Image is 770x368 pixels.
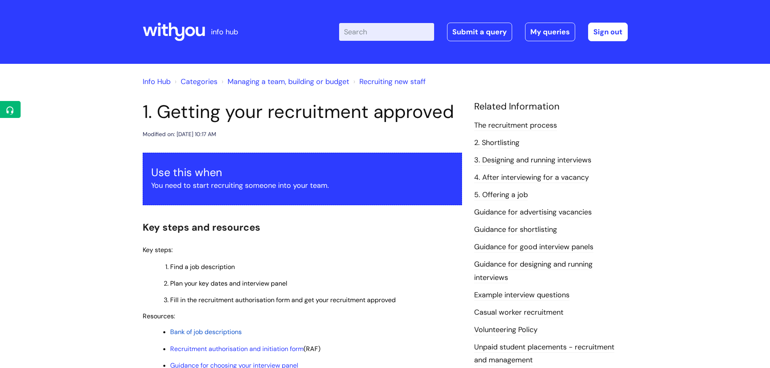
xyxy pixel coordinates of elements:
[143,221,260,233] span: Key steps and resources
[525,23,575,41] a: My queries
[228,77,349,86] a: Managing a team, building or budget
[359,77,426,86] a: Recruiting new staff
[474,242,593,252] a: Guidance for good interview panels
[447,23,512,41] a: Submit a query
[143,129,216,139] div: Modified on: [DATE] 10:17 AM
[170,296,396,304] span: Fill in the recruitment authorisation form and get your recruitment approved
[474,101,628,112] h4: Related Information
[211,25,238,38] p: info hub
[170,328,242,336] a: Bank of job descriptions
[351,75,426,88] li: Recruiting new staff
[474,207,592,218] a: Guidance for advertising vacancies
[143,101,462,123] h1: 1. Getting your recruitment approved
[181,77,217,86] a: Categories
[474,225,557,235] a: Guidance for shortlisting
[143,312,175,320] span: Resources:
[474,120,557,131] a: The recruitment process
[474,342,614,366] a: Unpaid student placements - recruitment and management
[173,75,217,88] li: Solution home
[474,307,563,318] a: Casual worker recruitment
[474,290,570,301] a: Example interview questions
[170,345,304,353] a: Recruitment authorisation and initiation form
[170,345,462,353] p: (RAF)
[219,75,349,88] li: Managing a team, building or budget
[474,172,589,183] a: 4. After interviewing for a vacancy
[588,23,628,41] a: Sign out
[151,179,454,192] p: You need to start recruiting someone into your team.
[474,155,591,166] a: 3. Designing and running interviews
[474,325,538,335] a: Volunteering Policy
[474,259,593,283] a: Guidance for designing and running interviews
[170,279,287,288] span: Plan your key dates and interview panel
[474,138,519,148] a: 2. Shortlisting
[143,77,171,86] a: Info Hub
[151,166,454,179] h3: Use this when
[339,23,628,41] div: | -
[339,23,434,41] input: Search
[474,190,528,200] a: 5. Offering a job
[143,246,173,254] span: Key steps:
[170,263,235,271] span: Find a job description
